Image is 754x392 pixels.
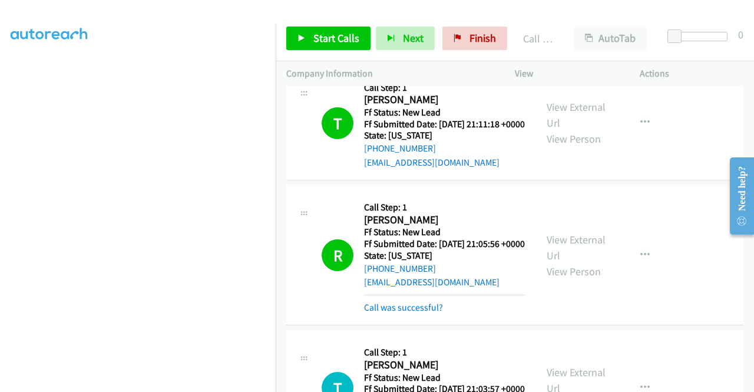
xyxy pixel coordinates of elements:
[523,31,553,47] p: Call Completed
[469,31,496,45] span: Finish
[364,263,436,274] a: [PHONE_NUMBER]
[364,130,525,141] h5: State: [US_STATE]
[286,27,371,50] a: Start Calls
[547,100,606,130] a: View External Url
[720,149,754,243] iframe: Resource Center
[364,276,500,288] a: [EMAIL_ADDRESS][DOMAIN_NAME]
[442,27,507,50] a: Finish
[547,132,601,146] a: View Person
[364,93,521,107] h2: [PERSON_NAME]
[364,213,521,227] h2: [PERSON_NAME]
[515,67,619,81] p: View
[547,265,601,278] a: View Person
[364,372,525,384] h5: Ff Status: New Lead
[364,202,525,213] h5: Call Step: 1
[738,27,743,42] div: 0
[364,82,525,94] h5: Call Step: 1
[364,143,436,154] a: [PHONE_NUMBER]
[574,27,647,50] button: AutoTab
[313,31,359,45] span: Start Calls
[364,107,525,118] h5: Ff Status: New Lead
[322,107,353,139] h1: T
[673,32,727,41] div: Delay between calls (in seconds)
[286,67,494,81] p: Company Information
[364,157,500,168] a: [EMAIL_ADDRESS][DOMAIN_NAME]
[322,239,353,271] h1: R
[364,358,521,372] h2: [PERSON_NAME]
[403,31,424,45] span: Next
[364,118,525,130] h5: Ff Submitted Date: [DATE] 21:11:18 +0000
[364,238,525,250] h5: Ff Submitted Date: [DATE] 21:05:56 +0000
[376,27,435,50] button: Next
[364,347,525,358] h5: Call Step: 1
[364,250,525,262] h5: State: [US_STATE]
[364,302,443,313] a: Call was successful?
[547,233,606,262] a: View External Url
[364,226,525,238] h5: Ff Status: New Lead
[640,67,743,81] p: Actions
